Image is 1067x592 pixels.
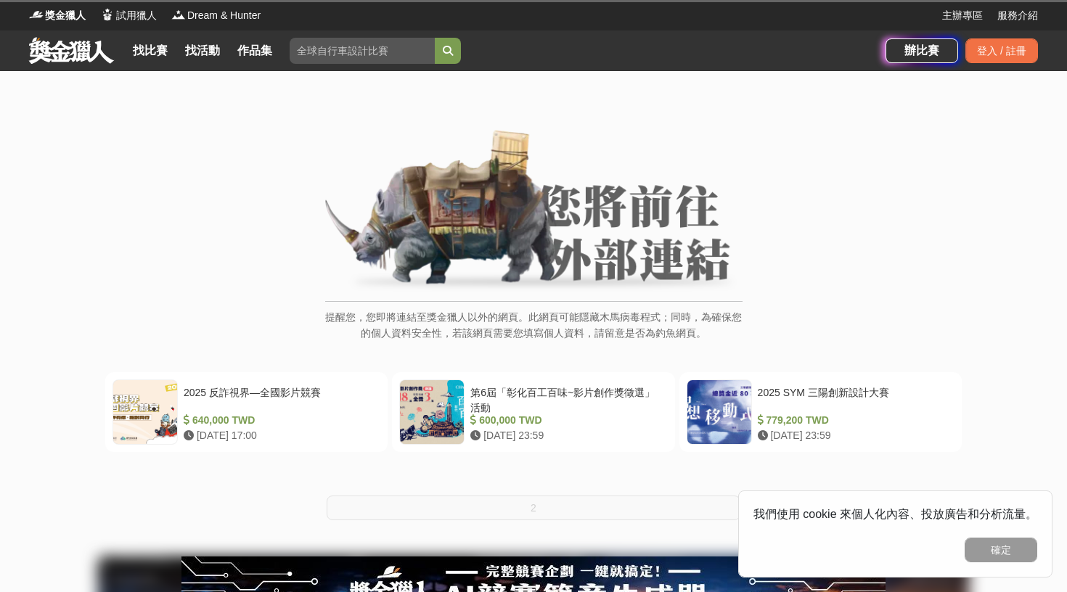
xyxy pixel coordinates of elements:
div: 779,200 TWD [758,413,949,428]
span: Dream & Hunter [187,8,261,23]
img: Logo [171,7,186,22]
img: External Link Banner [325,130,743,294]
span: 獎金獵人 [45,8,86,23]
span: 試用獵人 [116,8,157,23]
a: Logo獎金獵人 [29,8,86,23]
span: 我們使用 cookie 來個人化內容、投放廣告和分析流量。 [753,508,1037,520]
div: 第6屆「彰化百工百味~影片創作獎徵選」活動 [470,385,661,413]
img: Logo [100,7,115,22]
div: [DATE] 17:00 [184,428,375,443]
div: [DATE] 23:59 [470,428,661,443]
a: 找比賽 [127,41,173,61]
div: 640,000 TWD [184,413,375,428]
a: 主辦專區 [942,8,983,23]
a: 辦比賽 [886,38,958,63]
button: 2 [327,496,740,520]
div: 2025 SYM 三陽創新設計大賽 [758,385,949,413]
div: [DATE] 23:59 [758,428,949,443]
input: 全球自行車設計比賽 [290,38,435,64]
img: Logo [29,7,44,22]
a: 服務介紹 [997,8,1038,23]
button: 確定 [965,538,1037,562]
a: 作品集 [232,41,278,61]
div: 600,000 TWD [470,413,661,428]
div: 2025 反詐視界—全國影片競賽 [184,385,375,413]
a: 2025 反詐視界—全國影片競賽 640,000 TWD [DATE] 17:00 [105,372,388,452]
a: 2025 SYM 三陽創新設計大賽 779,200 TWD [DATE] 23:59 [679,372,962,452]
div: 登入 / 註冊 [965,38,1038,63]
p: 提醒您，您即將連結至獎金獵人以外的網頁。此網頁可能隱藏木馬病毒程式；同時，為確保您的個人資料安全性，若該網頁需要您填寫個人資料，請留意是否為釣魚網頁。 [325,309,743,356]
a: LogoDream & Hunter [171,8,261,23]
a: 找活動 [179,41,226,61]
a: 第6屆「彰化百工百味~影片創作獎徵選」活動 600,000 TWD [DATE] 23:59 [392,372,674,452]
a: Logo試用獵人 [100,8,157,23]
